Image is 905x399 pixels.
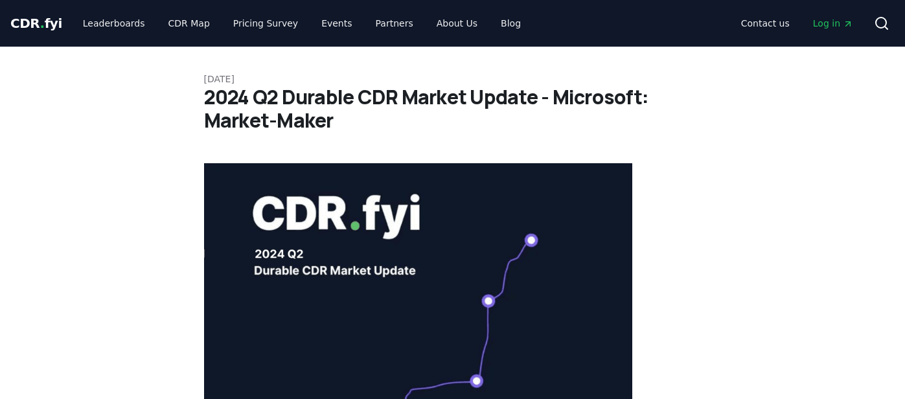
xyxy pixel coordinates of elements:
a: Partners [365,12,424,35]
a: About Us [426,12,488,35]
a: Events [311,12,362,35]
h1: 2024 Q2 Durable CDR Market Update - Microsoft: Market-Maker [204,85,702,132]
a: CDR.fyi [10,14,62,32]
nav: Main [731,12,864,35]
a: CDR Map [158,12,220,35]
a: Leaderboards [73,12,155,35]
nav: Main [73,12,531,35]
span: . [40,16,45,31]
span: Log in [813,17,853,30]
a: Blog [490,12,531,35]
a: Pricing Survey [223,12,308,35]
a: Contact us [731,12,800,35]
a: Log in [803,12,864,35]
span: CDR fyi [10,16,62,31]
p: [DATE] [204,73,702,85]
